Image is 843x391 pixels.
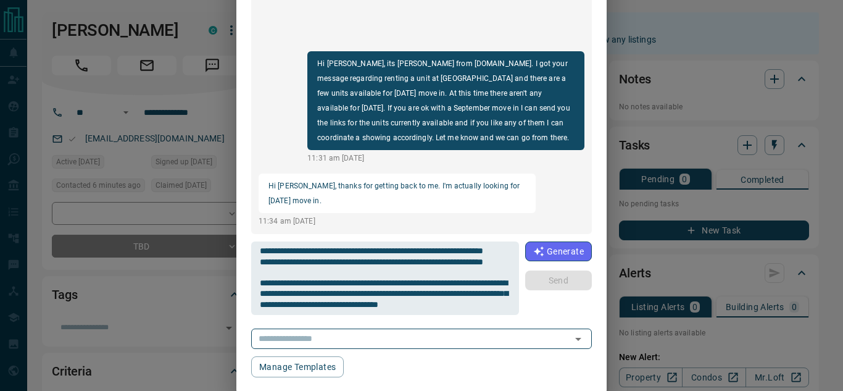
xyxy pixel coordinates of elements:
button: Generate [525,242,592,261]
p: 11:34 am [DATE] [259,216,536,227]
p: Hi [PERSON_NAME], thanks for getting back to me. I'm actually looking for [DATE] move in. [268,179,526,208]
button: Open [570,330,587,348]
p: 11:31 am [DATE] [307,153,584,164]
button: Manage Templates [251,356,344,377]
p: Hi [PERSON_NAME], its [PERSON_NAME] from [DOMAIN_NAME]. I got your message regarding renting a un... [317,56,575,145]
